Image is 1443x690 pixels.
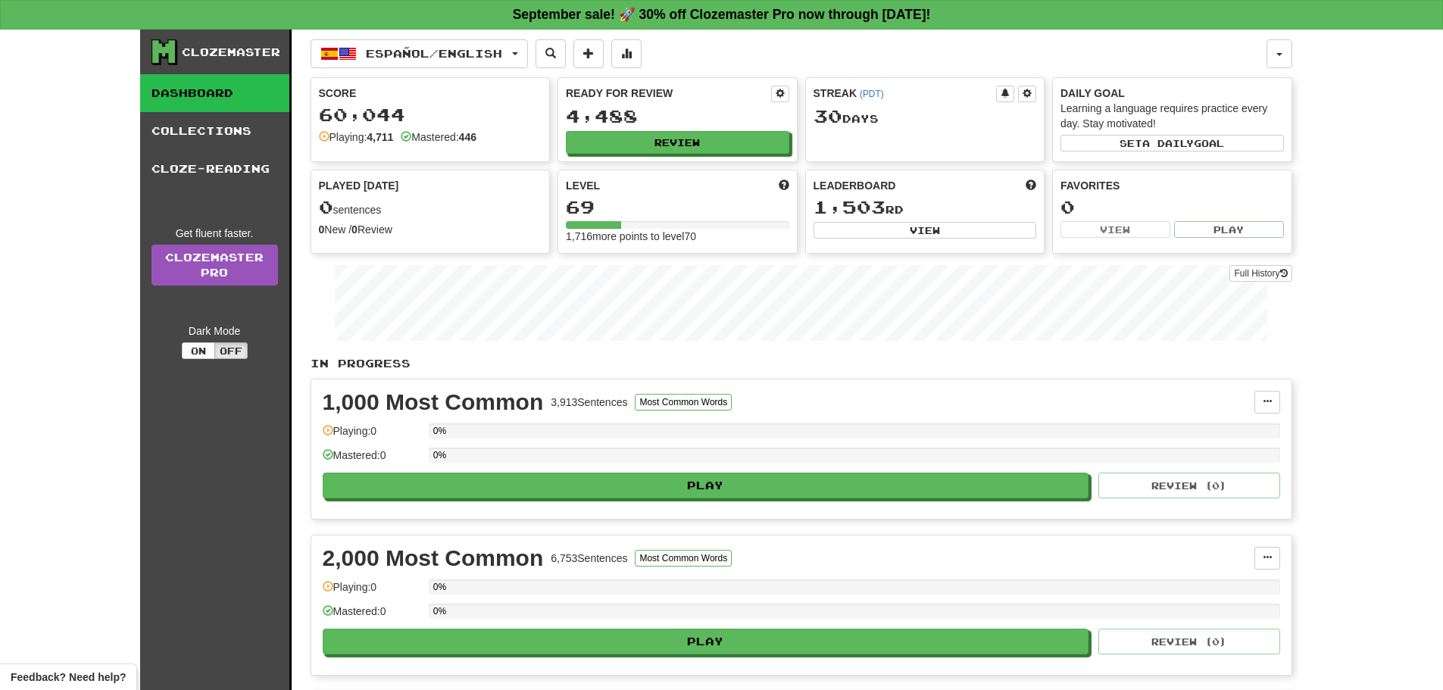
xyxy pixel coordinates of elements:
button: Add sentence to collection [573,39,604,68]
span: a daily [1142,138,1194,148]
div: Dark Mode [151,323,278,339]
a: ClozemasterPro [151,245,278,286]
button: Review [566,131,789,154]
button: Español/English [311,39,528,68]
div: Playing: [319,130,394,145]
strong: September sale! 🚀 30% off Clozemaster Pro now through [DATE]! [513,7,931,22]
div: 60,044 [319,105,542,124]
div: 69 [566,198,789,217]
span: Score more points to level up [779,178,789,193]
div: Score [319,86,542,101]
button: Seta dailygoal [1060,135,1284,151]
a: Dashboard [140,74,289,112]
strong: 4,711 [367,131,393,143]
span: Played [DATE] [319,178,399,193]
div: Favorites [1060,178,1284,193]
button: View [1060,221,1170,238]
span: Leaderboard [814,178,896,193]
span: 30 [814,105,842,126]
button: Play [1174,221,1284,238]
div: Mastered: 0 [323,604,421,629]
div: New / Review [319,222,542,237]
button: Off [214,342,248,359]
span: Español / English [366,47,502,60]
div: Playing: 0 [323,423,421,448]
strong: 0 [319,223,325,236]
button: On [182,342,215,359]
div: 2,000 Most Common [323,547,544,570]
div: 0 [1060,198,1284,217]
div: Learning a language requires practice every day. Stay motivated! [1060,101,1284,131]
button: Play [323,629,1089,654]
div: 6,753 Sentences [551,551,627,566]
span: This week in points, UTC [1026,178,1036,193]
div: 1,000 Most Common [323,391,544,414]
span: 0 [319,196,333,217]
button: Search sentences [536,39,566,68]
button: Review (0) [1098,473,1280,498]
div: Get fluent faster. [151,226,278,241]
span: Open feedback widget [11,670,126,685]
button: View [814,222,1037,239]
div: Playing: 0 [323,579,421,604]
div: Day s [814,107,1037,126]
div: Mastered: 0 [323,448,421,473]
button: More stats [611,39,642,68]
div: Daily Goal [1060,86,1284,101]
a: (PDT) [860,89,884,99]
a: Collections [140,112,289,150]
a: Cloze-Reading [140,150,289,188]
div: Mastered: [401,130,476,145]
div: Streak [814,86,997,101]
button: Most Common Words [635,550,732,567]
button: Most Common Words [635,394,732,411]
div: 3,913 Sentences [551,395,627,410]
div: rd [814,198,1037,217]
div: 1,716 more points to level 70 [566,229,789,244]
button: Play [323,473,1089,498]
div: Ready for Review [566,86,771,101]
div: 4,488 [566,107,789,126]
strong: 0 [351,223,358,236]
div: sentences [319,198,542,217]
button: Full History [1229,265,1292,282]
span: 1,503 [814,196,885,217]
span: Level [566,178,600,193]
div: Clozemaster [182,45,280,60]
strong: 446 [459,131,476,143]
button: Review (0) [1098,629,1280,654]
p: In Progress [311,356,1292,371]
